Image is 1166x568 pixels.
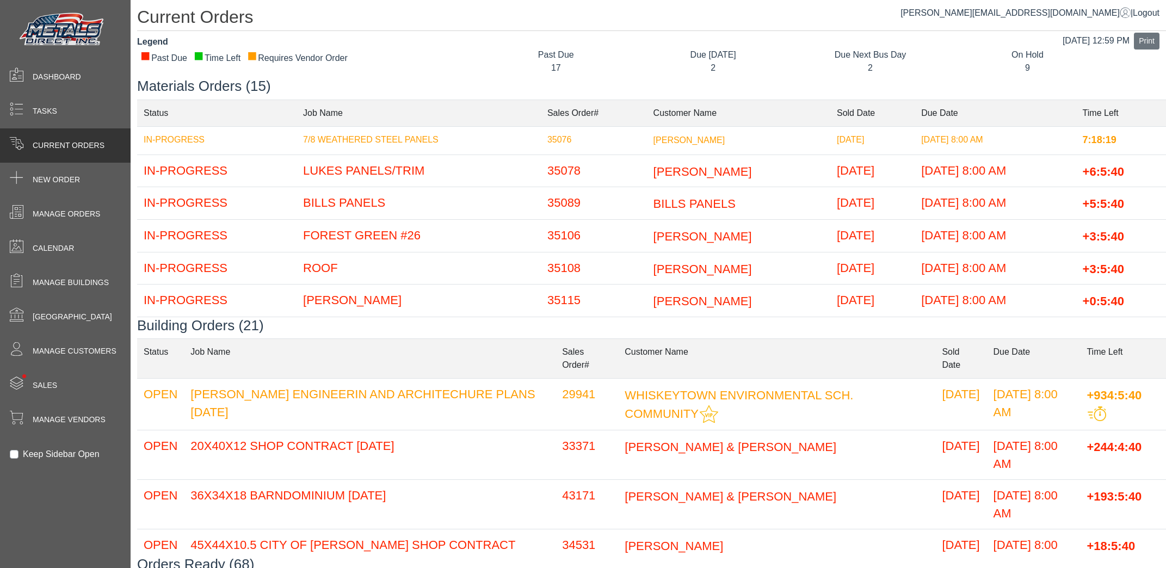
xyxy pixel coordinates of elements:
span: +3:5:40 [1083,230,1124,243]
td: IN-PROGRESS [137,126,297,155]
td: [DATE] [830,126,915,155]
div: Past Due [140,52,187,65]
img: This customer should be prioritized [700,405,718,423]
span: • [10,359,38,394]
div: 2 [800,61,941,75]
td: OPEN [137,479,184,529]
td: OPEN [137,430,184,479]
span: [PERSON_NAME] [653,164,752,178]
div: Due Next Bus Day [800,48,941,61]
span: WHISKEYTOWN ENVIRONMENTAL SCH. COMMUNITY [625,388,853,421]
span: New Order [33,174,80,186]
td: 36X34X18 BARNDOMINIUM [DATE] [184,479,556,529]
span: +5:5:40 [1083,197,1124,211]
label: Keep Sidebar Open [23,448,100,461]
td: 35106 [541,219,647,252]
td: [DATE] [830,252,915,285]
td: 35078 [541,155,647,187]
td: IN-PROGRESS [137,187,297,220]
h1: Current Orders [137,7,1166,31]
span: Manage Buildings [33,277,109,288]
span: Tasks [33,106,57,117]
span: [PERSON_NAME] [653,135,725,144]
td: Time Left [1076,100,1166,126]
td: Sales Order# [556,338,618,378]
td: Status [137,100,297,126]
div: Due [DATE] [643,48,783,61]
td: OPEN [137,378,184,430]
span: [PERSON_NAME] & [PERSON_NAME] [625,489,836,503]
div: On Hold [957,48,1098,61]
span: [PERSON_NAME] [653,294,752,308]
span: Current Orders [33,140,104,151]
td: [DATE] 8:00 AM [987,479,1081,529]
td: [DATE] [830,285,915,317]
span: [PERSON_NAME] [653,262,752,275]
div: ■ [140,52,150,59]
span: +6:5:40 [1083,164,1124,178]
td: [DATE] 8:00 AM [915,126,1076,155]
div: ■ [247,52,257,59]
td: IN-PROGRESS [137,285,297,317]
span: +18:5:40 [1087,539,1135,552]
td: [DATE] [935,378,986,430]
td: BILLS PANELS [297,187,541,220]
span: Dashboard [33,71,81,83]
span: Manage Customers [33,345,116,357]
td: Job Name [297,100,541,126]
td: 33371 [556,430,618,479]
td: [DATE] 8:00 AM [915,285,1076,317]
span: [PERSON_NAME] & [PERSON_NAME] [625,440,836,453]
a: [PERSON_NAME][EMAIL_ADDRESS][DOMAIN_NAME] [900,8,1131,17]
strong: Legend [137,37,168,46]
td: 29941 [556,378,618,430]
div: ■ [194,52,203,59]
td: 35089 [541,187,647,220]
img: Metals Direct Inc Logo [16,10,109,50]
span: +3:5:40 [1083,262,1124,275]
td: 7/8 WEATHERED STEEL PANELS [297,126,541,155]
td: [DATE] 8:00 AM [915,219,1076,252]
td: [DATE] 8:00 AM [987,378,1081,430]
td: IN-PROGRESS [137,252,297,285]
td: IN-PROGRESS [137,155,297,187]
span: Logout [1133,8,1159,17]
td: FOREST GREEN #26 [297,219,541,252]
span: [DATE] 12:59 PM [1063,36,1130,45]
span: Sales [33,380,57,391]
td: Time Left [1080,338,1166,378]
td: [DATE] 8:00 AM [987,430,1081,479]
td: Due Date [987,338,1081,378]
td: [DATE] [830,219,915,252]
div: 9 [957,61,1098,75]
span: Calendar [33,243,74,254]
td: [PERSON_NAME] [297,285,541,317]
td: [DATE] 8:00 AM [915,187,1076,220]
span: [PERSON_NAME] [625,539,723,552]
td: [DATE] 8:00 AM [915,155,1076,187]
td: Status [137,338,184,378]
span: BILLS PANELS [653,197,736,211]
span: 7:18:19 [1083,135,1116,146]
td: Sold Date [830,100,915,126]
span: +0:5:40 [1083,294,1124,308]
td: 43171 [556,479,618,529]
span: [GEOGRAPHIC_DATA] [33,311,112,323]
span: Manage Orders [33,208,100,220]
img: This order should be prioritized [1088,406,1106,421]
td: Sold Date [935,338,986,378]
td: LUKES PANELS/TRIM [297,155,541,187]
td: [DATE] [830,187,915,220]
td: ROOF [297,252,541,285]
td: Job Name [184,338,556,378]
button: Print [1134,33,1159,50]
td: 35076 [541,126,647,155]
td: 35115 [541,285,647,317]
span: +193:5:40 [1087,489,1142,503]
td: 35108 [541,252,647,285]
span: +934:5:40 [1087,388,1142,402]
div: | [900,7,1159,20]
span: +244:4:40 [1087,440,1142,453]
td: [PERSON_NAME] ENGINEERIN AND ARCHITECHURE PLANS [DATE] [184,378,556,430]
